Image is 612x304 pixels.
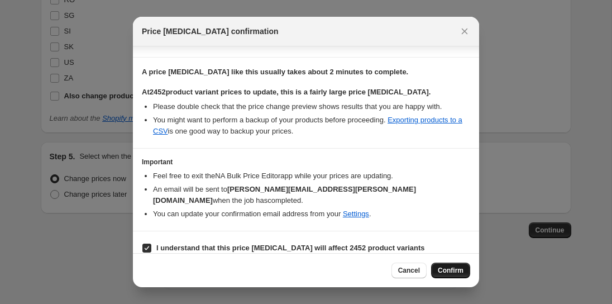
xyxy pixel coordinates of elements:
li: An email will be sent to when the job has completed . [153,184,470,206]
span: Price [MEDICAL_DATA] confirmation [142,26,279,37]
a: Settings [343,210,369,218]
li: Please double check that the price change preview shows results that you are happy with. [153,101,470,112]
li: Feel free to exit the NA Bulk Price Editor app while your prices are updating. [153,170,470,182]
li: You might want to perform a backup of your products before proceeding. is one good way to backup ... [153,115,470,137]
span: Cancel [398,266,420,275]
a: Exporting products to a CSV [153,116,462,135]
span: Confirm [438,266,463,275]
button: Confirm [431,263,470,278]
b: I understand that this price [MEDICAL_DATA] will affect 2452 product variants [156,244,425,252]
li: You can update your confirmation email address from your . [153,208,470,220]
b: [PERSON_NAME][EMAIL_ADDRESS][PERSON_NAME][DOMAIN_NAME] [153,185,416,205]
button: Close [457,23,472,39]
b: At 2452 product variant prices to update, this is a fairly large price [MEDICAL_DATA]. [142,88,431,96]
h3: Important [142,158,470,167]
b: A price [MEDICAL_DATA] like this usually takes about 2 minutes to complete. [142,68,408,76]
button: Cancel [391,263,427,278]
